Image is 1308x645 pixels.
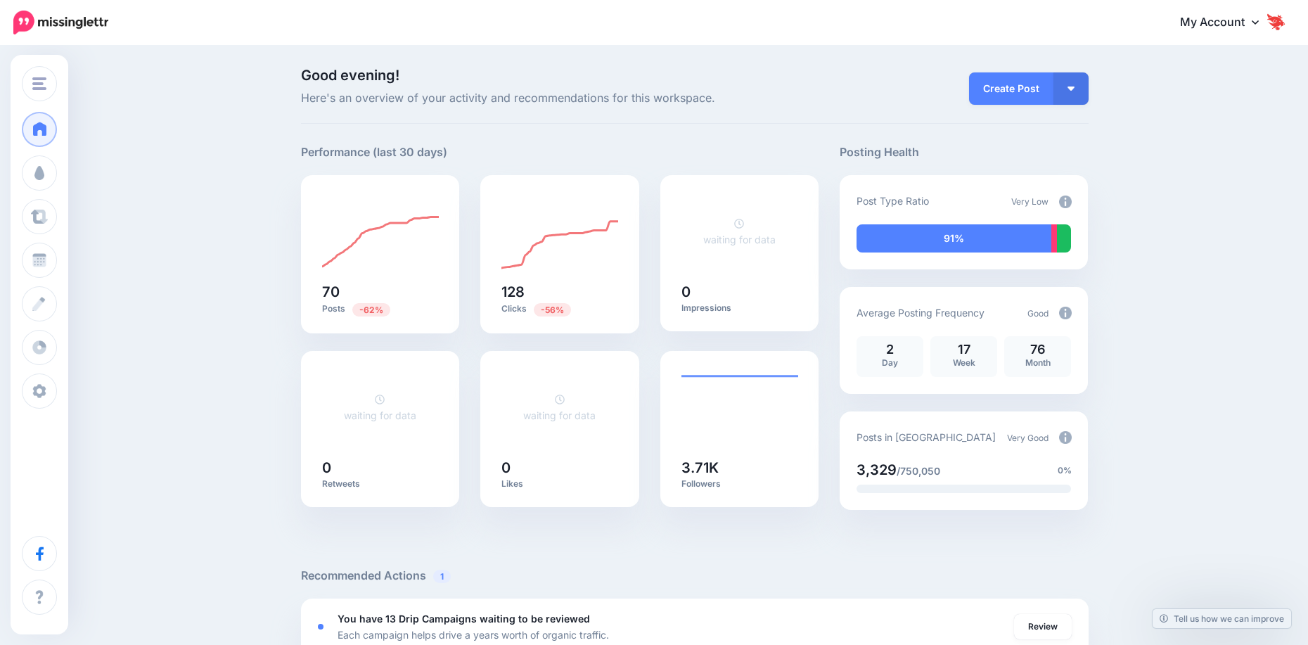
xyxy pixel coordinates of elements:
p: Posts in [GEOGRAPHIC_DATA] [857,429,996,445]
a: Review [1014,614,1072,639]
p: 17 [937,343,990,356]
h5: 0 [501,461,618,475]
h5: 0 [322,461,439,475]
span: Good [1027,308,1049,319]
span: Previous period: 185 [352,303,390,317]
a: waiting for data [344,393,416,421]
img: info-circle-grey.png [1059,196,1072,208]
p: Impressions [681,302,798,314]
span: Previous period: 289 [534,303,571,317]
img: menu.png [32,77,46,90]
h5: Posting Health [840,143,1088,161]
span: 3,329 [857,461,897,478]
h5: 0 [681,285,798,299]
a: My Account [1166,6,1287,40]
span: /750,050 [897,465,940,477]
span: Here's an overview of your activity and recommendations for this workspace. [301,89,819,108]
p: Average Posting Frequency [857,305,985,321]
div: <div class='status-dot small red margin-right'></div>Error [318,624,323,630]
div: 3% of your posts in the last 30 days have been from Curated content [1051,224,1057,253]
p: Retweets [322,478,439,490]
p: Clicks [501,302,618,316]
a: waiting for data [703,217,776,245]
h5: 3.71K [681,461,798,475]
div: 7% of your posts in the last 30 days were manually created (i.e. were not from Drip Campaigns or ... [1057,224,1071,253]
a: Create Post [969,72,1053,105]
a: Tell us how we can improve [1153,609,1291,628]
img: arrow-down-white.png [1067,87,1075,91]
span: Very Low [1011,196,1049,207]
span: Good evening! [301,67,399,84]
img: info-circle-grey.png [1059,307,1072,319]
b: You have 13 Drip Campaigns waiting to be reviewed [338,613,590,625]
span: Month [1025,357,1051,368]
a: waiting for data [523,393,596,421]
h5: Performance (last 30 days) [301,143,447,161]
p: Followers [681,478,798,490]
p: 2 [864,343,916,356]
span: 1 [433,570,451,583]
img: info-circle-grey.png [1059,431,1072,444]
span: Week [953,357,975,368]
p: Post Type Ratio [857,193,929,209]
span: 0% [1058,464,1072,478]
p: 76 [1011,343,1064,356]
img: Missinglettr [13,11,108,34]
h5: Recommended Actions [301,567,1089,585]
p: Likes [501,478,618,490]
p: Posts [322,302,439,316]
p: Each campaign helps drive a years worth of organic traffic. [338,627,609,643]
h5: 70 [322,285,439,299]
span: Day [882,357,898,368]
h5: 128 [501,285,618,299]
span: Very Good [1007,433,1049,443]
div: 91% of your posts in the last 30 days have been from Drip Campaigns [857,224,1051,253]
